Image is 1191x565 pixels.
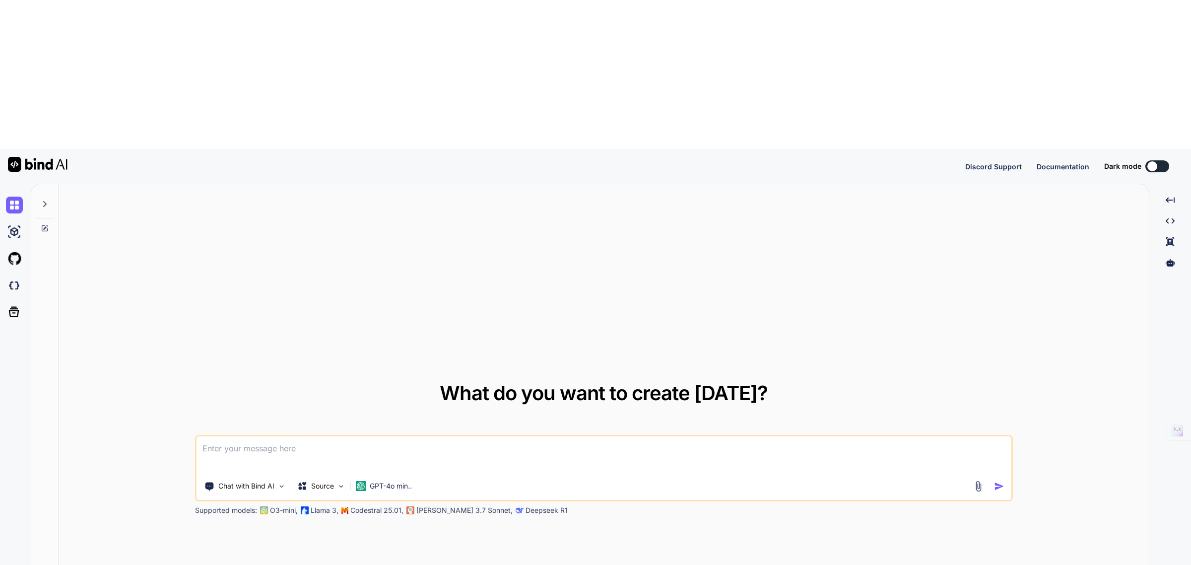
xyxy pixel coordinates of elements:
p: [PERSON_NAME] 3.7 Sonnet, [416,505,513,515]
span: Documentation [1037,162,1089,171]
img: chat [6,197,23,213]
img: claude [406,506,414,514]
p: Supported models: [195,505,257,515]
img: GPT-4 [260,506,268,514]
img: Pick Models [337,482,345,491]
button: Discord Support [965,161,1022,172]
img: claude [516,506,524,514]
img: Pick Tools [277,482,286,491]
img: ai-studio [6,223,23,240]
p: Llama 3, [311,505,338,515]
button: Documentation [1037,161,1089,172]
p: Deepseek R1 [526,505,568,515]
img: Mistral-AI [341,507,348,514]
img: attachment [973,481,984,492]
p: O3-mini, [270,505,298,515]
img: githubLight [6,250,23,267]
img: Bind AI [8,157,67,172]
img: darkCloudIdeIcon [6,277,23,294]
img: Llama2 [301,506,309,514]
p: Chat with Bind AI [218,481,274,491]
p: Source [311,481,334,491]
span: Dark mode [1104,161,1141,171]
span: Discord Support [965,162,1022,171]
img: icon [994,481,1004,492]
p: Codestral 25.01, [350,505,403,515]
span: What do you want to create [DATE]? [440,381,768,405]
p: GPT-4o min.. [370,481,412,491]
img: GPT-4o mini [356,481,366,491]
